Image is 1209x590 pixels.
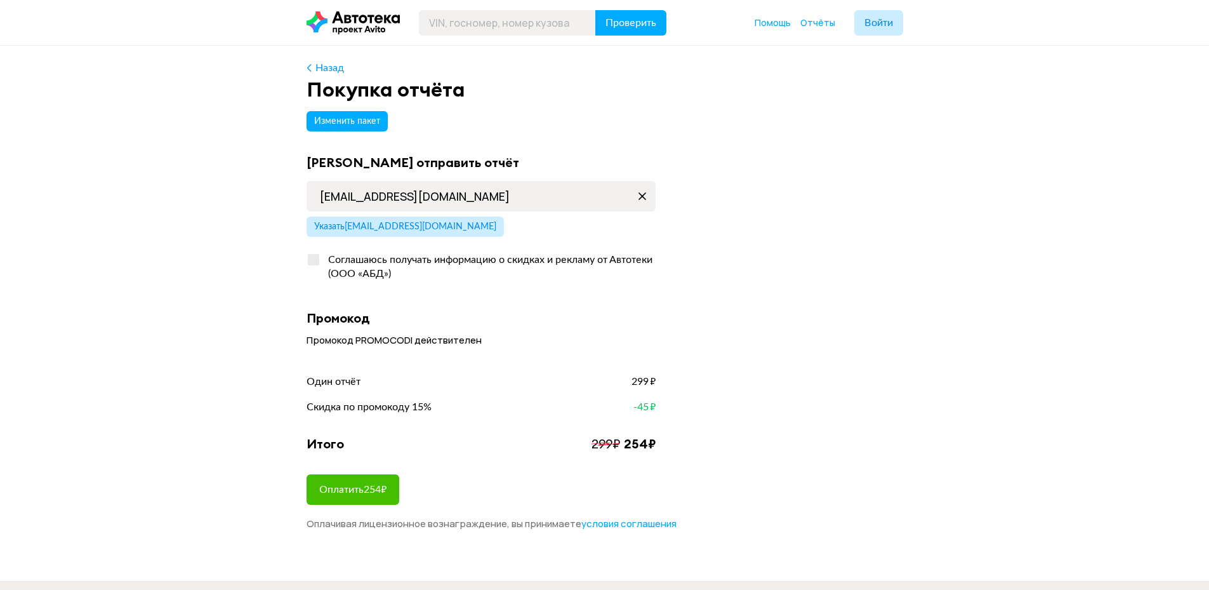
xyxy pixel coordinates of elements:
div: Промокод [307,310,656,326]
span: Указать [EMAIL_ADDRESS][DOMAIN_NAME] [314,222,496,231]
div: Промокод PROMOCODI действителен [307,334,656,347]
span: Скидка по промокоду 15% [307,400,432,414]
div: Назад [315,61,344,75]
button: Оплатить254₽ [307,474,399,505]
span: Оплачивая лицензионное вознаграждение, вы принимаете [307,517,677,530]
div: Итого [307,436,344,452]
div: Покупка отчёта [307,78,903,101]
button: Войти [854,10,903,36]
a: условия соглашения [581,518,677,530]
div: Соглашаюсь получать информацию о скидках и рекламу от Автотеки (ООО «АБД») [320,253,656,281]
div: 254 ₽ [624,436,656,452]
button: Указать[EMAIL_ADDRESS][DOMAIN_NAME] [307,217,504,237]
a: Помощь [755,17,791,29]
button: Проверить [595,10,666,36]
span: -45 ₽ [633,400,656,414]
a: Отчёты [800,17,835,29]
div: [PERSON_NAME] отправить отчёт [307,154,656,171]
span: Один отчёт [307,375,360,389]
span: Войти [864,18,893,28]
span: 299 ₽ [631,375,656,389]
span: Изменить пакет [314,117,380,126]
input: VIN, госномер, номер кузова [419,10,596,36]
span: Проверить [605,18,656,28]
input: Адрес почты [307,181,656,211]
span: 299 ₽ [591,436,620,452]
span: Оплатить 254 ₽ [319,485,386,495]
button: Изменить пакет [307,111,388,131]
